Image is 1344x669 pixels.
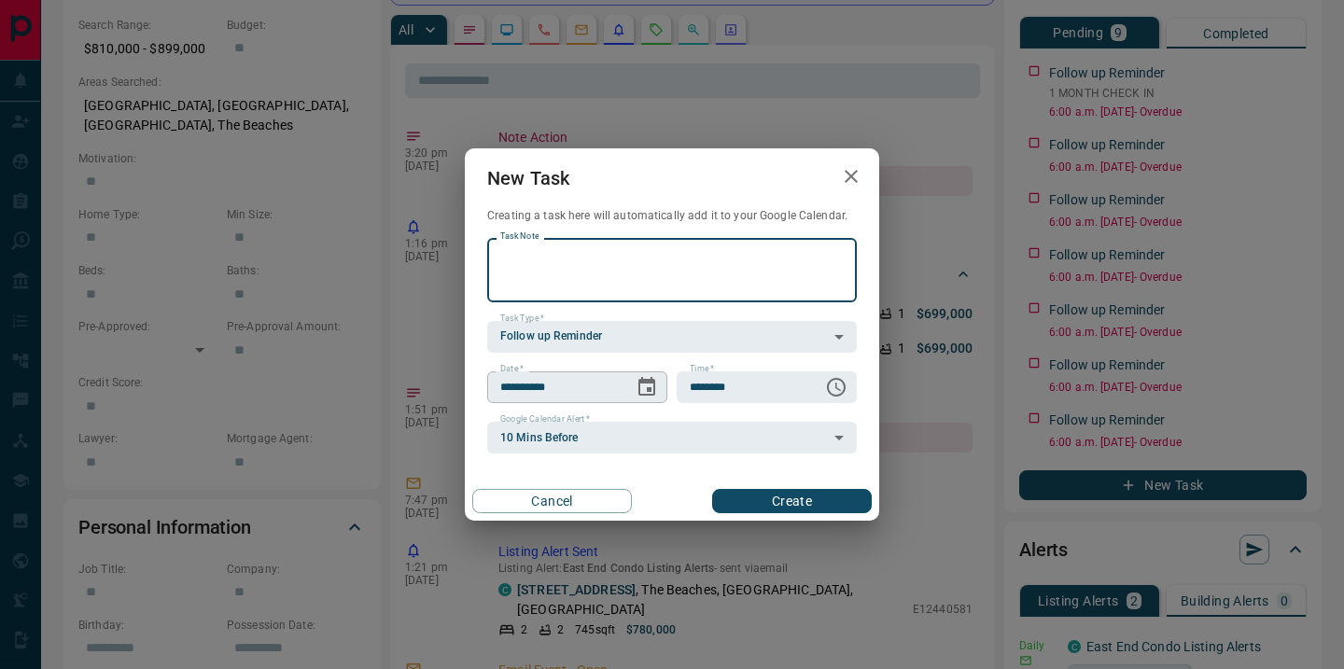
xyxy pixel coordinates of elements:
button: Cancel [472,489,632,513]
p: Creating a task here will automatically add it to your Google Calendar. [487,208,857,224]
button: Create [712,489,872,513]
label: Task Type [500,313,544,325]
label: Time [690,363,714,375]
label: Google Calendar Alert [500,413,590,425]
label: Task Note [500,230,539,243]
div: Follow up Reminder [487,321,857,353]
button: Choose time, selected time is 6:00 AM [818,369,855,406]
div: 10 Mins Before [487,422,857,453]
label: Date [500,363,524,375]
button: Choose date, selected date is Oct 15, 2025 [628,369,665,406]
h2: New Task [465,148,592,208]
